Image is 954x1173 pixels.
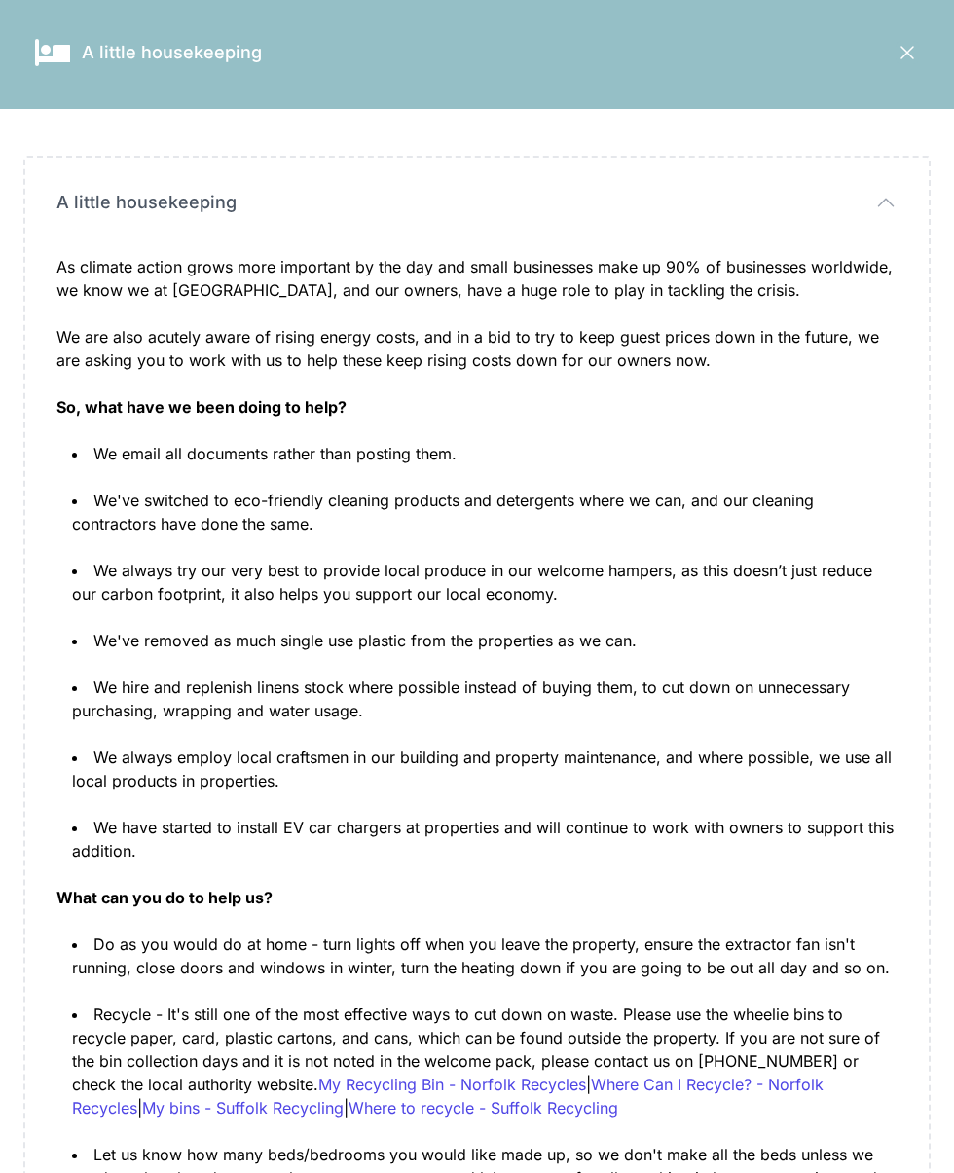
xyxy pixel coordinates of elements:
li: We've switched to eco-friendly cleaning products and detergents where we can, and our cleaning co... [72,489,898,535]
strong: What can you do to help us? [56,888,273,907]
div: As climate action grows more important by the day and small businesses make up 90% of businesses ... [56,255,898,442]
li: We always employ local craftsmen in our building and property maintenance, and where possible, we... [72,746,898,792]
a: Where to recycle - Suffolk Recycling [349,1098,618,1118]
li: We email all documents rather than posting them. [72,442,898,465]
li: Do as you would do at home - turn lights off when you leave the property, ensure the extractor fa... [72,933,898,979]
button: A little housekeeping [56,189,898,216]
li: We have started to install EV car chargers at properties and will continue to work with owners to... [72,816,898,862]
span: A little housekeeping [56,189,237,216]
strong: So, what have we been doing to help? [56,397,347,417]
h2: A little housekeeping [82,39,262,66]
li: Recycle - It's still one of the most effective ways to cut down on waste. Please use the wheelie ... [72,1003,898,1119]
li: We hire and replenish linens stock where possible instead of buying them, to cut down on unnecess... [72,676,898,722]
a: My Recycling Bin - Norfolk Recycles [318,1075,586,1094]
li: We've removed as much single use plastic from the properties as we can. [72,629,898,652]
li: We always try our very best to provide local produce in our welcome hampers, as this doesn’t just... [72,559,898,605]
a: My bins - Suffolk Recycling [142,1098,344,1118]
